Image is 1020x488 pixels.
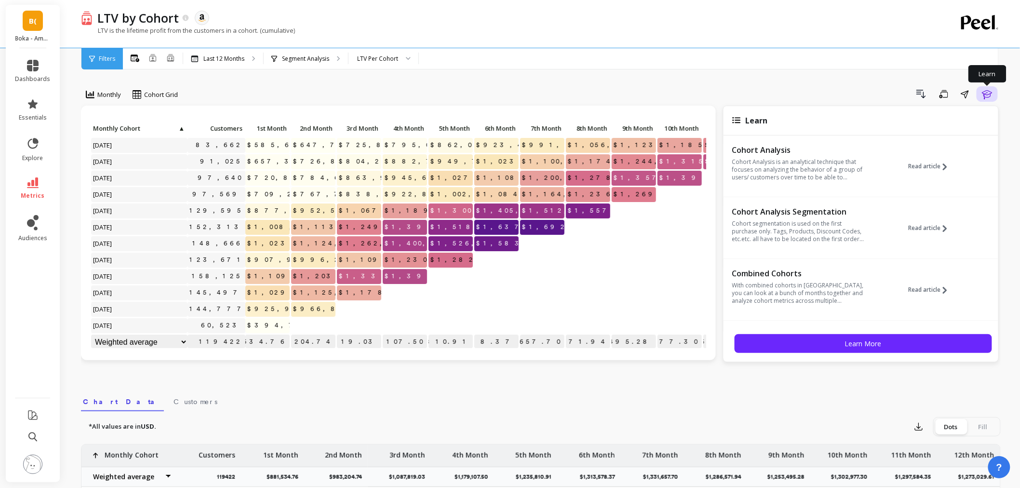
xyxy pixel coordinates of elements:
span: Customers [189,124,242,132]
p: 10th Month [828,445,868,460]
p: 7th Month [642,445,678,460]
span: $726,899.87 [291,154,389,169]
p: Combined Cohorts [732,269,865,278]
p: $1,331,657.70 [643,473,684,481]
span: 7th Month [522,124,562,132]
span: Learn [746,115,768,126]
span: $996,225.58 [291,253,377,267]
span: $1,164,953.65 [520,187,618,202]
p: $1,297,584.35 [703,335,748,349]
span: $1,200,650.62 [520,171,605,185]
span: Customers [174,397,217,407]
span: $1,345,538.54 [703,154,805,169]
span: Read article [908,163,940,170]
span: $1,023,579.27 [245,236,349,251]
span: $767,796.72 [291,187,385,202]
span: $838,265.01 [337,187,423,202]
p: $1,235,810.91 [516,473,557,481]
p: 1st Month [245,122,290,135]
span: $1,174,650.75 [566,154,662,169]
span: $877,069.90 [245,203,336,218]
p: Monthly Cohort [91,122,188,135]
div: Toggle SortBy [91,122,136,136]
button: Learn More [735,334,992,353]
span: explore [23,154,43,162]
p: Segment Analysis [282,55,329,63]
div: Toggle SortBy [187,122,233,136]
span: B( [29,15,37,27]
p: 10th Month [658,122,702,135]
p: LTV by Cohort [97,10,179,26]
span: $1,282,589.99 [429,253,537,267]
span: $1,109,359.01 [337,253,437,267]
span: $1,029,981.37 [245,285,354,300]
p: $881,534.76 [267,473,304,481]
p: 3rd Month [389,445,425,460]
span: $1,512,956.04 [520,203,613,218]
button: Read article [908,206,954,250]
span: $725,877.74 [337,138,430,152]
p: $881,534.76 [245,335,290,349]
span: 4th Month [385,124,424,132]
span: $923,411.13 [474,138,563,152]
p: 11th Month [891,445,931,460]
div: Toggle SortBy [657,122,703,136]
span: $1,008,097.49 [245,220,346,234]
p: $1,253,495.28 [767,473,810,481]
span: $720,890.80 [245,171,331,185]
p: 5th Month [429,122,473,135]
span: Monthly [97,90,121,99]
p: 2nd Month [325,445,362,460]
span: $784,662.40 [291,171,372,185]
div: Toggle SortBy [474,122,520,136]
span: $1,526,589.32 [429,236,530,251]
p: 119422 [217,473,241,481]
span: [DATE] [91,220,115,234]
p: 8th Month [566,122,610,135]
div: Dots [935,419,967,434]
span: [DATE] [91,203,115,218]
span: $863,964.05 [337,171,422,185]
div: Toggle SortBy [382,122,428,136]
span: $1,394,233.38 [383,220,496,234]
p: Boka - Amazon (Essor) [15,35,51,42]
span: 11th Month [705,124,745,132]
span: [DATE] [91,138,115,152]
span: Chart Data [83,397,162,407]
span: $1,262,653.93 [337,236,438,251]
span: $952,567.76 [291,203,377,218]
p: Customers [188,122,245,135]
span: 8th Month [568,124,607,132]
span: $1,300,220.13 [429,203,522,218]
span: Filters [99,55,115,63]
span: $1,002,003.76 [429,187,520,202]
a: 91,025 [198,154,245,169]
span: [DATE] [91,269,115,284]
img: profile picture [23,455,42,474]
a: 83,662 [194,138,245,152]
span: dashboards [15,75,51,83]
span: $1,557,609.61 [566,203,662,218]
span: ? [996,461,1002,474]
span: $1,315,523.44 [658,154,756,169]
span: [DATE] [91,253,115,267]
span: $585,614.54 [245,138,325,152]
span: $1,245,409.77 [703,138,803,152]
a: 97,640 [196,171,245,185]
p: $1,331,657.70 [520,335,564,349]
span: 5th Month [430,124,470,132]
p: Cohort segmentation is used on the first purchase only. Tags, Products, Discount Codes, etc.etc. ... [732,220,865,243]
span: $1,269,483.33 [612,187,721,202]
span: $804,216.01 [337,154,415,169]
p: Cohort Analysis is an analytical technique that focuses on analyzing the behavior of a group of u... [732,158,865,181]
p: 4th Month [383,122,427,135]
span: audiences [18,234,47,242]
span: $795,013.98 [383,138,476,152]
p: 8th Month [705,445,741,460]
p: $1,235,810.91 [429,335,473,349]
span: $1,108,505.59 [474,171,569,185]
span: $1,113,944.59 [291,220,394,234]
p: $1,179,107.50 [383,335,427,349]
span: $1,023,541.64 [474,154,567,169]
p: *All values are in [89,422,156,432]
